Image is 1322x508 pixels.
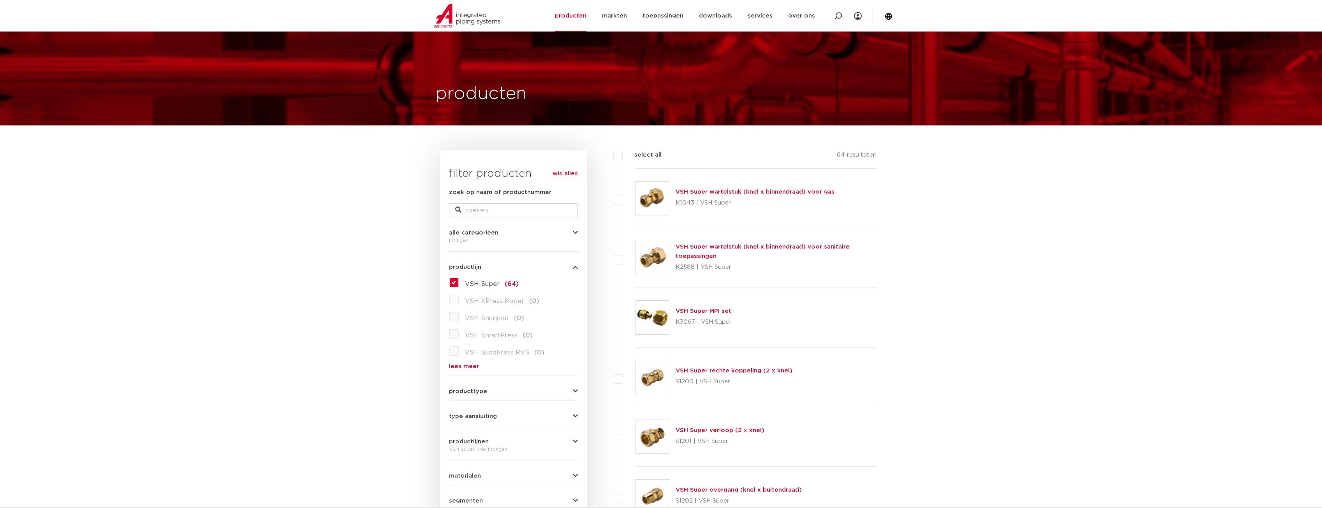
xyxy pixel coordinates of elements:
[449,188,551,197] label: zoek op naam of productnummer
[449,439,578,445] button: productlijnen
[505,281,519,287] span: (64)
[534,349,544,356] span: (0)
[465,281,500,287] span: VSH Super
[529,298,539,304] span: (0)
[449,264,481,270] span: productlijn
[465,349,529,356] span: VSH SudoPress RVS
[635,241,669,275] img: Thumbnail for VSH Super wartelstuk (knel x binnendraad) voor sanitaire toepassingen
[676,487,802,493] a: VSH Super overgang (knel x buitendraad)
[449,413,497,419] span: type aansluiting
[449,473,578,479] button: materialen
[676,435,764,448] p: S1201 | VSH Super
[676,376,792,388] p: S1200 | VSH Super
[449,264,578,270] button: productlijn
[676,261,877,273] p: K2588 | VSH Super
[635,301,669,334] img: Thumbnail for VSH Super MPI set
[449,388,487,394] span: producttype
[676,197,834,209] p: K1043 | VSH Super
[465,315,509,321] span: VSH Shurjoint
[676,308,731,314] a: VSH Super MPI set
[635,360,669,394] img: Thumbnail for VSH Super rechte koppeling (2 x knel)
[449,413,578,419] button: type aansluiting
[523,332,533,339] span: (0)
[837,150,877,162] p: 64 resultaten
[449,388,578,394] button: producttype
[449,230,498,236] span: alle categorieën
[635,420,669,453] img: Thumbnail for VSH Super verloop (2 x knel)
[449,473,481,479] span: materialen
[514,315,524,321] span: (0)
[449,363,578,369] a: lees meer
[676,189,834,195] a: VSH Super wartelstuk (knel x binnendraad) voor gas
[449,236,578,245] div: fittingen
[449,439,489,445] span: productlijnen
[635,182,669,215] img: Thumbnail for VSH Super wartelstuk (knel x binnendraad) voor gas
[553,169,578,178] a: wis alles
[676,427,764,433] a: VSH Super verloop (2 x knel)
[449,166,578,182] h3: filter producten
[676,495,802,507] p: S1202 | VSH Super
[465,298,524,304] span: VSH XPress Koper
[676,368,792,374] a: VSH Super rechte koppeling (2 x knel)
[449,498,483,504] span: segmenten
[449,230,578,236] button: alle categorieën
[676,244,850,259] a: VSH Super wartelstuk (knel x binnendraad) voor sanitaire toepassingen
[623,150,662,160] label: select all
[435,81,527,106] h1: producten
[449,498,578,504] button: segmenten
[676,316,732,328] p: K3067 | VSH Super
[449,445,578,454] div: VSH Super Knel fittingen
[449,203,578,217] input: zoeken
[465,332,518,339] span: VSH SmartPress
